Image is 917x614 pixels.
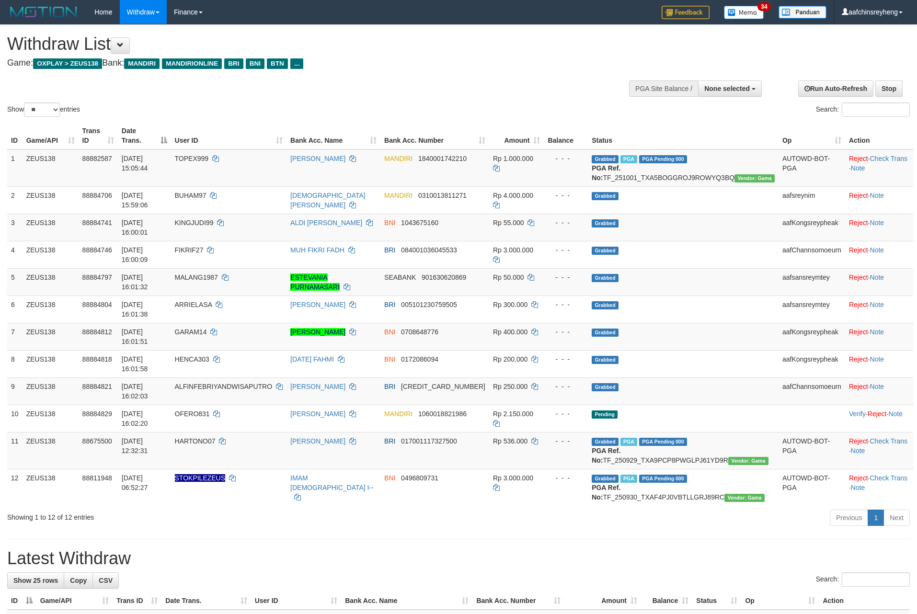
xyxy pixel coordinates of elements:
td: aafsansreymtey [779,296,845,323]
img: Feedback.jpg [662,6,710,19]
span: Copy 0496809731 to clipboard [401,474,438,482]
a: Reject [849,383,868,390]
span: Grabbed [592,155,619,163]
span: 88884706 [82,192,112,199]
td: · [845,296,913,323]
h4: Game: Bank: [7,58,602,68]
span: PGA Pending [639,155,687,163]
span: Copy 084001036045533 to clipboard [401,246,457,254]
a: Reject [868,410,887,418]
a: Note [870,273,884,281]
th: Date Trans.: activate to sort column ascending [161,592,251,610]
a: Reject [849,355,868,363]
th: Amount: activate to sort column ascending [564,592,641,610]
span: 88884804 [82,301,112,308]
span: BNI [384,474,395,482]
a: [DEMOGRAPHIC_DATA][PERSON_NAME] [290,192,366,209]
a: Note [851,484,865,491]
td: aafKongsreypheak [779,214,845,241]
label: Search: [816,102,910,117]
td: 8 [7,350,23,377]
b: PGA Ref. No: [592,164,620,182]
span: OXPLAY > ZEUS138 [33,58,102,69]
a: MUH FIKRI FADH [290,246,344,254]
b: PGA Ref. No: [592,447,620,464]
img: Button%20Memo.svg [724,6,764,19]
td: ZEUS138 [23,268,79,296]
div: PGA Site Balance / [629,80,698,97]
span: Rp 200.000 [493,355,527,363]
span: [DATE] 16:01:58 [122,355,148,373]
a: 1 [868,510,884,526]
td: · [845,241,913,268]
td: 10 [7,405,23,432]
span: Grabbed [592,274,619,282]
th: Op: activate to sort column ascending [779,122,845,149]
a: [PERSON_NAME] [290,328,345,336]
span: PGA Pending [639,438,687,446]
a: Check Trans [870,474,907,482]
th: Bank Acc. Name: activate to sort column ascending [341,592,472,610]
span: 88675500 [82,437,112,445]
span: MANDIRIONLINE [162,58,222,69]
td: ZEUS138 [23,149,79,187]
span: HARTONO07 [175,437,216,445]
td: ZEUS138 [23,405,79,432]
span: Vendor URL: https://trx31.1velocity.biz [724,494,765,502]
span: BRI [384,383,395,390]
span: Rp 300.000 [493,301,527,308]
a: Reject [849,273,868,281]
th: Op: activate to sort column ascending [741,592,819,610]
a: Note [870,192,884,199]
span: BRI [224,58,243,69]
td: TF_250929_TXA9PCP8PWGLPJ61YD9R [588,432,779,469]
a: Reject [849,155,868,162]
span: Rp 3.000.000 [493,246,533,254]
span: [DATE] 16:01:32 [122,273,148,291]
a: Note [870,301,884,308]
td: ZEUS138 [23,432,79,469]
span: Grabbed [592,329,619,337]
span: Copy 1043675160 to clipboard [401,219,438,227]
span: Grabbed [592,383,619,391]
img: panduan.png [779,6,826,19]
span: Copy 901630620869 to clipboard [422,273,466,281]
span: 88884818 [82,355,112,363]
span: [DATE] 16:01:38 [122,301,148,318]
a: [PERSON_NAME] [290,410,345,418]
span: 88884797 [82,273,112,281]
span: [DATE] 16:02:20 [122,410,148,427]
th: Status [588,122,779,149]
span: Copy 0310013811271 to clipboard [418,192,467,199]
th: Bank Acc. Number: activate to sort column ascending [380,122,489,149]
div: - - - [548,154,584,163]
th: Amount: activate to sort column ascending [489,122,544,149]
a: Check Trans [870,437,907,445]
span: Grabbed [592,475,619,483]
span: BNI [384,219,395,227]
td: aafChannsomoeurn [779,241,845,268]
div: - - - [548,245,584,255]
th: Balance: activate to sort column ascending [641,592,692,610]
a: Previous [830,510,868,526]
a: Reject [849,328,868,336]
a: Verify [849,410,866,418]
a: ALDI [PERSON_NAME] [290,219,362,227]
span: 88884829 [82,410,112,418]
a: Reject [849,437,868,445]
a: Reject [849,474,868,482]
span: Pending [592,410,618,419]
span: KINGJUDI99 [175,219,214,227]
span: 88884746 [82,246,112,254]
td: ZEUS138 [23,241,79,268]
a: CSV [92,572,119,589]
span: Grabbed [592,438,619,446]
th: Trans ID: activate to sort column ascending [79,122,118,149]
td: ZEUS138 [23,186,79,214]
th: Status: activate to sort column ascending [692,592,741,610]
span: ARRIELASA [175,301,212,308]
span: Copy [70,577,87,584]
a: Note [888,410,903,418]
img: MOTION_logo.png [7,5,80,19]
span: Copy 1060018821986 to clipboard [418,410,467,418]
